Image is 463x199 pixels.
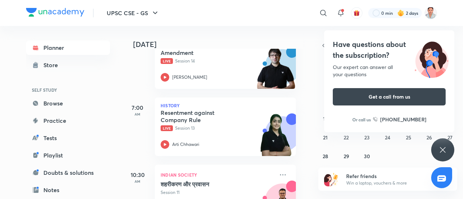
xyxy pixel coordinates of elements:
[26,8,84,18] a: Company Logo
[123,179,152,183] p: AM
[346,172,435,180] h6: Refer friends
[426,134,432,141] abbr: September 26, 2025
[161,58,274,64] p: Session 14
[123,45,152,49] p: AM
[123,170,152,179] h5: 10:30
[320,131,331,143] button: September 21, 2025
[172,74,207,81] p: [PERSON_NAME]
[351,7,362,19] button: avatar
[161,42,251,56] h5: Module 14: Constitutional Amendment
[26,165,110,180] a: Doubts & solutions
[172,141,199,148] p: Arti Chhawari
[43,61,62,69] div: Store
[102,6,164,20] button: UPSC CSE - GS
[403,131,414,143] button: September 25, 2025
[333,88,446,105] button: Get a call from us
[425,7,437,19] img: poonam kumari
[352,116,371,123] p: Or call us
[161,125,274,131] p: Session 13
[373,116,426,123] a: [PHONE_NUMBER]
[340,131,352,143] button: September 22, 2025
[26,183,110,197] a: Notes
[256,46,296,96] img: unacademy
[353,10,360,16] img: avatar
[382,131,394,143] button: September 24, 2025
[256,113,296,163] img: unacademy
[361,131,373,143] button: September 23, 2025
[123,112,152,116] p: AM
[320,150,331,162] button: September 28, 2025
[161,170,274,179] p: Indian Society
[123,103,152,112] h5: 7:00
[26,113,110,128] a: Practice
[161,103,290,108] p: History
[161,181,251,188] h5: शहरीकरण और प्रवासन
[26,58,110,72] a: Store
[320,94,331,105] button: September 7, 2025
[161,189,274,196] p: Session 11
[26,131,110,145] a: Tests
[409,39,454,78] img: ttu_illustration_new.svg
[133,40,303,49] h4: [DATE]
[385,134,390,141] abbr: September 24, 2025
[444,131,456,143] button: September 27, 2025
[447,134,453,141] abbr: September 27, 2025
[323,153,328,160] abbr: September 28, 2025
[26,96,110,111] a: Browse
[26,84,110,96] h6: SELF STUDY
[364,153,370,160] abbr: September 30, 2025
[333,39,446,61] h4: Have questions about the subscription?
[323,115,328,122] abbr: September 14, 2025
[344,134,349,141] abbr: September 22, 2025
[26,40,110,55] a: Planner
[320,113,331,124] button: September 14, 2025
[333,64,446,78] div: Our expert can answer all your questions
[161,125,173,131] span: Live
[424,131,435,143] button: September 26, 2025
[161,58,173,64] span: Live
[340,150,352,162] button: September 29, 2025
[26,8,84,17] img: Company Logo
[344,153,349,160] abbr: September 29, 2025
[323,134,328,141] abbr: September 21, 2025
[26,148,110,163] a: Playlist
[361,150,373,162] button: September 30, 2025
[397,9,404,17] img: streak
[406,134,411,141] abbr: September 25, 2025
[364,134,370,141] abbr: September 23, 2025
[346,180,435,186] p: Win a laptop, vouchers & more
[161,109,251,124] h5: Resentment against Company Rule
[380,116,426,123] h6: [PHONE_NUMBER]
[324,172,339,186] img: referral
